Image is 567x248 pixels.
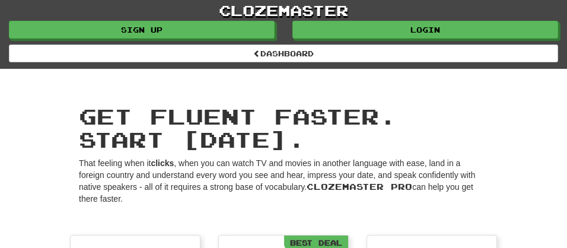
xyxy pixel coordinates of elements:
p: That feeling when it , when you can watch TV and movies in another language with ease, land in a ... [79,157,488,205]
a: Dashboard [9,44,558,62]
a: Login [292,21,558,39]
a: Sign up [9,21,275,39]
span: Clozemaster Pro [307,182,412,192]
strong: clicks [151,158,174,168]
span: Get fluent faster. Start [DATE]. [79,103,397,152]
